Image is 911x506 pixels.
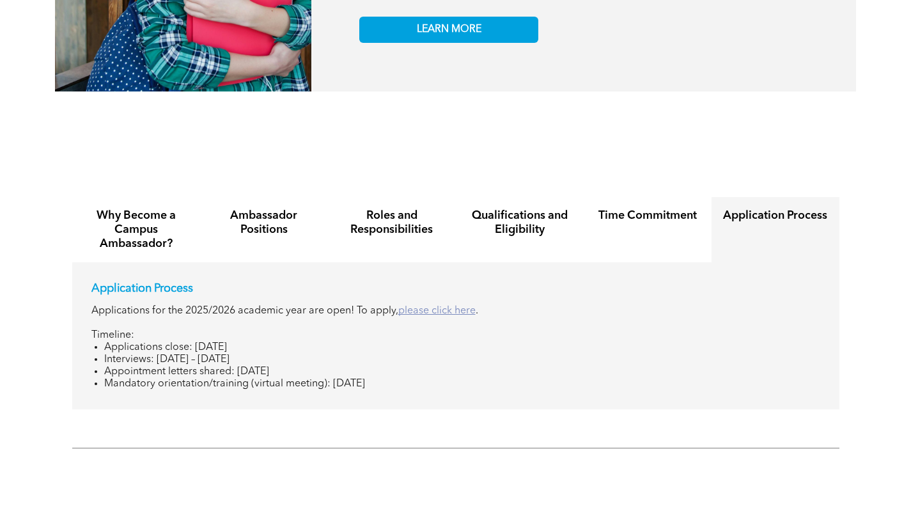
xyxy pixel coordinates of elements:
[84,209,189,251] h4: Why Become a Campus Ambassador?
[104,366,820,378] li: Appointment letters shared: [DATE]
[212,209,316,237] h4: Ambassador Positions
[417,24,481,36] span: LEARN MORE
[104,342,820,354] li: Applications close: [DATE]
[467,209,572,237] h4: Qualifications and Eligibility
[723,209,828,223] h4: Application Process
[104,354,820,366] li: Interviews: [DATE] – [DATE]
[339,209,444,237] h4: Roles and Responsibilities
[398,306,476,316] a: please click here
[91,329,820,342] p: Timeline:
[359,17,538,43] a: LEARN MORE
[104,378,820,390] li: Mandatory orientation/training (virtual meeting): [DATE]
[91,305,820,317] p: Applications for the 2025/2026 academic year are open! To apply, .
[91,281,820,296] p: Application Process
[595,209,700,223] h4: Time Commitment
